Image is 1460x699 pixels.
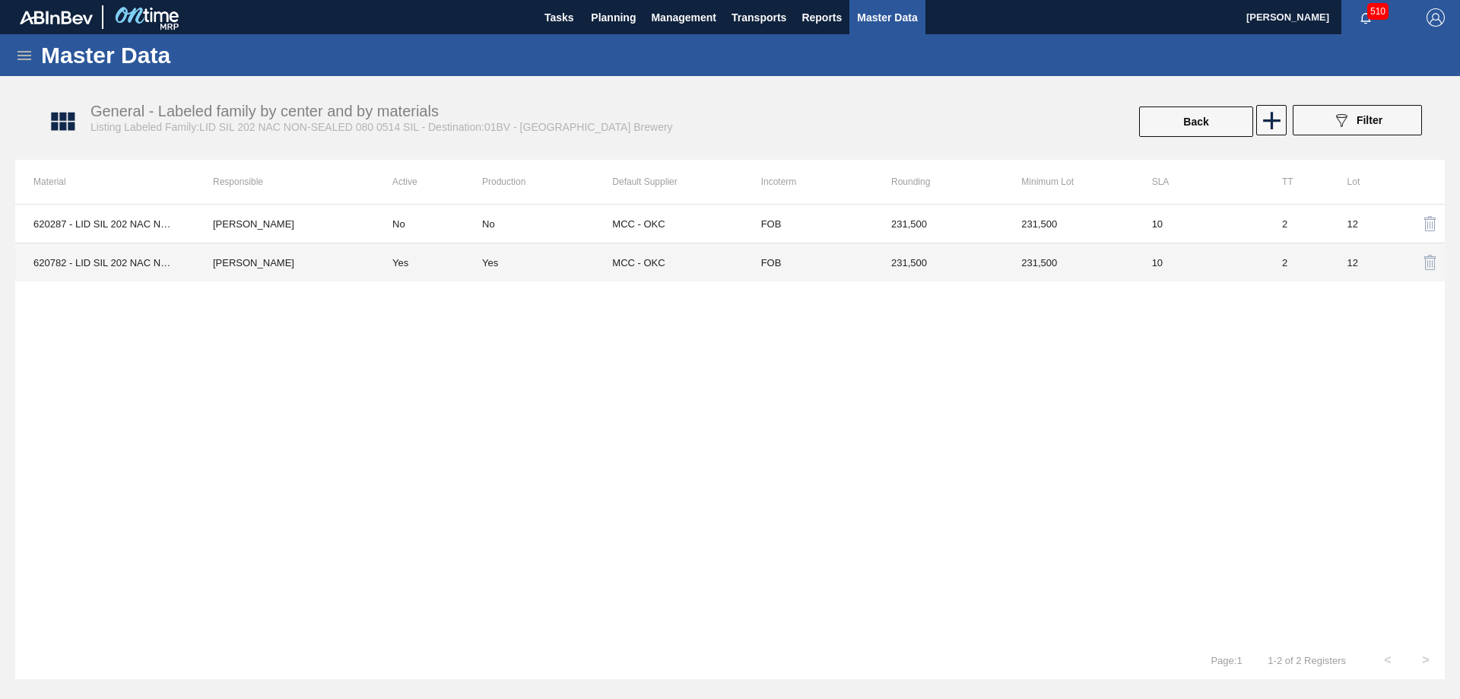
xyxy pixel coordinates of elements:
[1329,243,1395,282] td: 12
[1003,160,1133,204] th: Minimum Lot
[743,243,873,282] td: FOB
[1211,655,1242,666] span: Page : 1
[1427,8,1445,27] img: Logout
[1421,253,1439,272] img: delete-icon
[873,160,1003,204] th: Rounding
[612,205,742,243] td: MCC - OKC
[542,8,576,27] span: Tasks
[651,8,716,27] span: Management
[873,243,1003,282] td: 231500
[1003,205,1133,243] td: 231500
[1367,3,1389,20] span: 510
[1255,105,1285,138] div: New labeled family by center and by Material
[374,205,482,243] td: No
[1134,205,1264,243] td: 10
[15,160,195,204] th: Material
[374,160,482,204] th: Active
[482,218,495,230] div: No
[90,103,439,119] span: General - Labeled family by center and by materials
[743,160,873,204] th: Incoterm
[374,243,482,282] td: Yes
[1412,244,1449,281] button: delete-icon
[1265,655,1346,666] span: 1 - 2 of 2 Registers
[482,218,612,230] div: Material with no Discontinuation Date
[1264,205,1329,243] td: 2
[1329,160,1395,204] th: Lot
[1003,243,1133,282] td: 231500
[195,243,374,282] td: Jack Schuld
[801,8,842,27] span: Reports
[1421,214,1439,233] img: delete-icon
[482,257,498,268] div: Yes
[41,46,311,64] h1: Master Data
[15,205,195,243] td: 620287 - LID SIL 202 NAC NON-SEALED 080 0514 SIL
[1264,243,1329,282] td: 2
[1412,205,1427,242] div: Delete Material
[482,160,612,204] th: Production
[1412,205,1449,242] button: delete-icon
[1293,105,1422,135] button: Filter
[1357,114,1382,126] span: Filter
[1139,106,1253,137] button: Back
[873,205,1003,243] td: 231500
[743,205,873,243] td: FOB
[15,243,195,282] td: 620782 - LID SIL 202 NAC NON-SEALED 080 0322 SIL
[612,243,742,282] td: MCC - OKC
[1138,105,1255,138] div: Back to labeled Family
[1134,243,1264,282] td: 10
[1285,105,1430,138] div: Filter labeled family by center and by material
[1264,160,1329,204] th: TT
[1134,160,1264,204] th: SLA
[90,121,673,133] span: Listing Labeled Family:LID SIL 202 NAC NON-SEALED 080 0514 SIL - Destination:01BV - [GEOGRAPHIC_D...
[482,257,612,268] div: Material with no Discontinuation Date
[732,8,786,27] span: Transports
[591,8,636,27] span: Planning
[1329,205,1395,243] td: 12
[1341,7,1390,28] button: Notifications
[1412,244,1427,281] div: Delete Material
[1369,641,1407,679] button: <
[857,8,917,27] span: Master Data
[195,160,374,204] th: Responsible
[612,160,742,204] th: Default Supplier
[1407,641,1445,679] button: >
[195,205,374,243] td: Jack Schuld
[20,11,93,24] img: TNhmsLtSVTkK8tSr43FrP2fwEKptu5GPRR3wAAAABJRU5ErkJggg==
